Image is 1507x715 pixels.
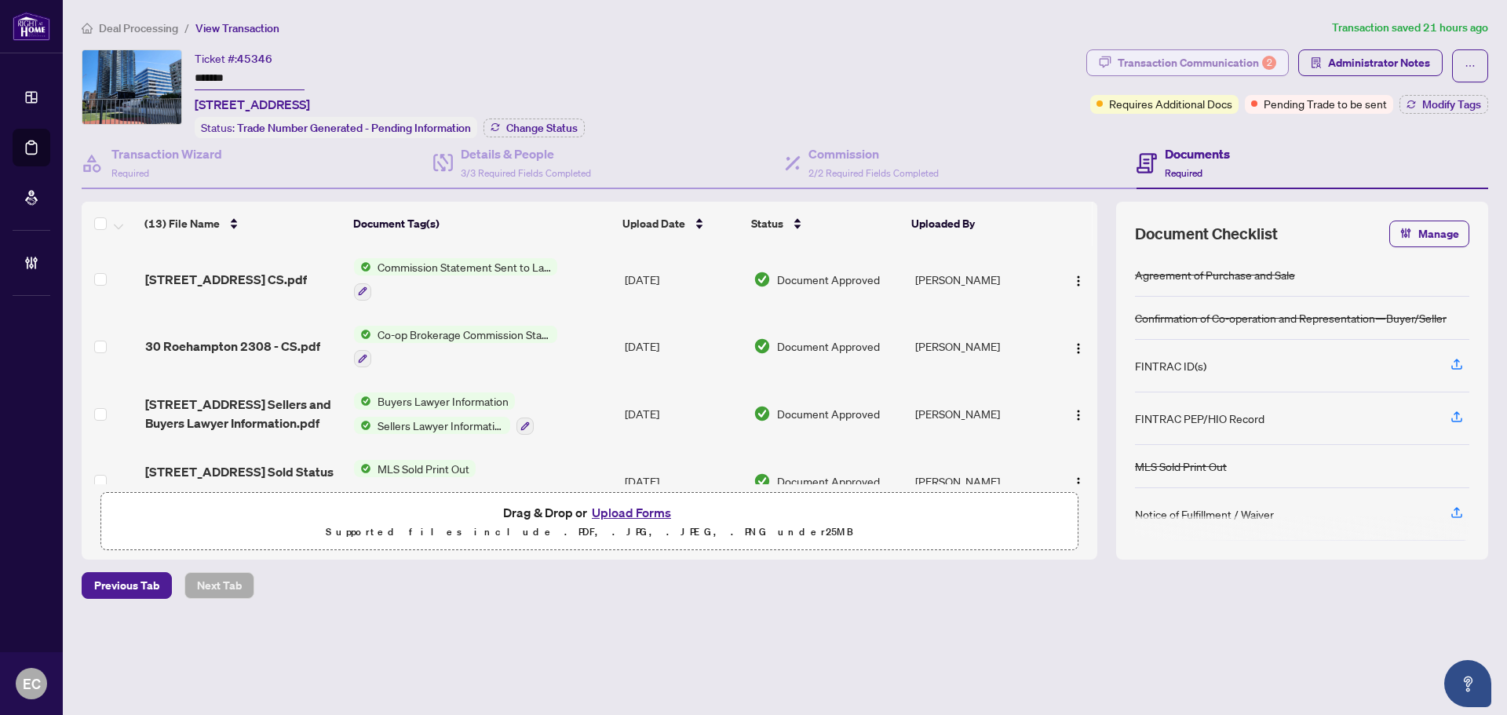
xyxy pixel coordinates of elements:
[354,460,371,477] img: Status Icon
[745,202,906,246] th: Status
[138,202,346,246] th: (13) File Name
[94,573,159,598] span: Previous Tab
[354,392,534,435] button: Status IconBuyers Lawyer InformationStatus IconSellers Lawyer Information
[101,493,1078,551] span: Drag & Drop orUpload FormsSupported files include .PDF, .JPG, .JPEG, .PNG under25MB
[1298,49,1443,76] button: Administrator Notes
[82,23,93,34] span: home
[1118,50,1276,75] div: Transaction Communication
[1262,56,1276,70] div: 2
[1072,275,1085,287] img: Logo
[354,460,476,502] button: Status IconMLS Sold Print Out
[1066,469,1091,494] button: Logo
[195,95,310,114] span: [STREET_ADDRESS]
[777,337,880,355] span: Document Approved
[753,337,771,355] img: Document Status
[1072,476,1085,489] img: Logo
[82,572,172,599] button: Previous Tab
[371,460,476,477] span: MLS Sold Print Out
[354,258,371,275] img: Status Icon
[1066,267,1091,292] button: Logo
[1086,49,1289,76] button: Transaction Communication2
[616,202,745,246] th: Upload Date
[82,50,181,124] img: IMG-C12191996_1.jpg
[753,472,771,490] img: Document Status
[1465,60,1476,71] span: ellipsis
[145,337,320,356] span: 30 Roehampton 2308 - CS.pdf
[371,417,510,434] span: Sellers Lawyer Information
[1165,144,1230,163] h4: Documents
[184,572,254,599] button: Next Tab
[1332,19,1488,37] article: Transaction saved 21 hours ago
[1135,266,1295,283] div: Agreement of Purchase and Sale
[618,246,748,313] td: [DATE]
[354,392,371,410] img: Status Icon
[777,472,880,490] span: Document Approved
[371,326,557,343] span: Co-op Brokerage Commission Statement
[371,392,515,410] span: Buyers Lawyer Information
[354,258,557,301] button: Status IconCommission Statement Sent to Lawyer
[145,395,341,432] span: [STREET_ADDRESS] Sellers and Buyers Lawyer Information.pdf
[1264,95,1387,112] span: Pending Trade to be sent
[195,49,272,67] div: Ticket #:
[99,21,178,35] span: Deal Processing
[506,122,578,133] span: Change Status
[503,502,676,523] span: Drag & Drop or
[13,12,50,41] img: logo
[111,523,1068,542] p: Supported files include .PDF, .JPG, .JPEG, .PNG under 25 MB
[1328,50,1430,75] span: Administrator Notes
[354,326,557,368] button: Status IconCo-op Brokerage Commission Statement
[777,405,880,422] span: Document Approved
[808,144,939,163] h4: Commission
[1072,409,1085,421] img: Logo
[195,117,477,138] div: Status:
[371,258,557,275] span: Commission Statement Sent to Lawyer
[145,270,307,289] span: [STREET_ADDRESS] CS.pdf
[909,447,1052,515] td: [PERSON_NAME]
[1135,505,1274,523] div: Notice of Fulfillment / Waiver
[461,167,591,179] span: 3/3 Required Fields Completed
[909,380,1052,447] td: [PERSON_NAME]
[111,167,149,179] span: Required
[1072,342,1085,355] img: Logo
[483,119,585,137] button: Change Status
[753,405,771,422] img: Document Status
[1311,57,1322,68] span: solution
[354,417,371,434] img: Status Icon
[1165,167,1202,179] span: Required
[237,121,471,135] span: Trade Number Generated - Pending Information
[1422,99,1481,110] span: Modify Tags
[145,462,341,500] span: [STREET_ADDRESS] Sold Status Print out.pdf
[1135,223,1278,245] span: Document Checklist
[347,202,616,246] th: Document Tag(s)
[1109,95,1232,112] span: Requires Additional Docs
[751,215,783,232] span: Status
[1399,95,1488,114] button: Modify Tags
[618,313,748,381] td: [DATE]
[354,326,371,343] img: Status Icon
[1135,410,1264,427] div: FINTRAC PEP/HIO Record
[909,313,1052,381] td: [PERSON_NAME]
[1135,357,1206,374] div: FINTRAC ID(s)
[909,246,1052,313] td: [PERSON_NAME]
[144,215,220,232] span: (13) File Name
[195,21,279,35] span: View Transaction
[587,502,676,523] button: Upload Forms
[1418,221,1459,246] span: Manage
[622,215,685,232] span: Upload Date
[111,144,222,163] h4: Transaction Wizard
[618,380,748,447] td: [DATE]
[1135,309,1447,326] div: Confirmation of Co-operation and Representation—Buyer/Seller
[23,673,41,695] span: EC
[1066,334,1091,359] button: Logo
[1135,458,1227,475] div: MLS Sold Print Out
[753,271,771,288] img: Document Status
[1444,660,1491,707] button: Open asap
[237,52,272,66] span: 45346
[905,202,1047,246] th: Uploaded By
[184,19,189,37] li: /
[808,167,939,179] span: 2/2 Required Fields Completed
[1389,221,1469,247] button: Manage
[1066,401,1091,426] button: Logo
[461,144,591,163] h4: Details & People
[618,447,748,515] td: [DATE]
